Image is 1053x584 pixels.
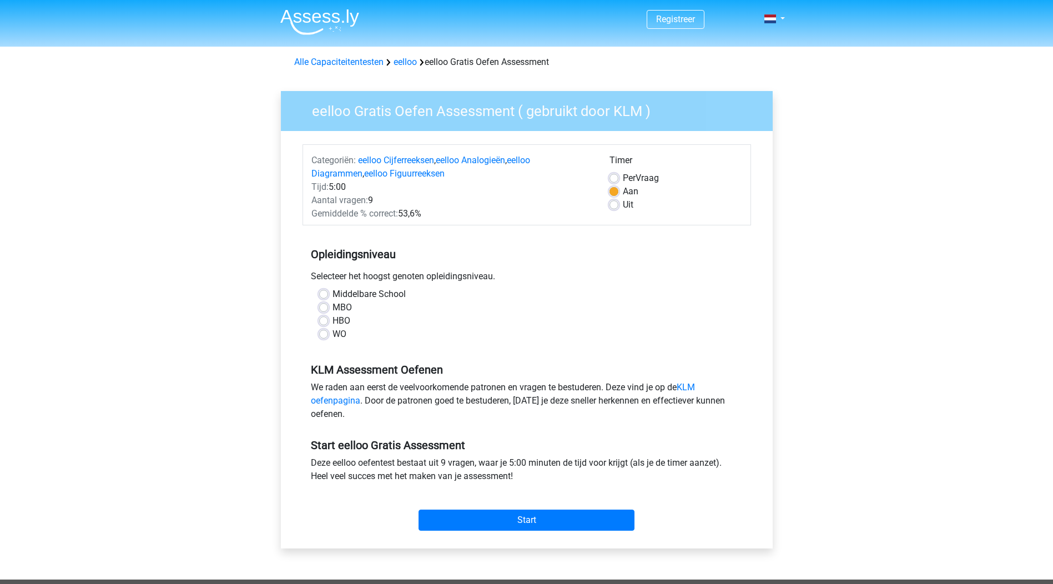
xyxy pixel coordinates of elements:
h5: Start eelloo Gratis Assessment [311,439,743,452]
a: Alle Capaciteitentesten [294,57,384,67]
div: Deze eelloo oefentest bestaat uit 9 vragen, waar je 5:00 minuten de tijd voor krijgt (als je de t... [303,456,751,487]
span: Gemiddelde % correct: [311,208,398,219]
div: , , , [303,154,601,180]
h5: Opleidingsniveau [311,243,743,265]
a: eelloo Cijferreeksen [358,155,434,165]
span: Aantal vragen: [311,195,368,205]
h5: KLM Assessment Oefenen [311,363,743,376]
div: 9 [303,194,601,207]
label: MBO [332,301,352,314]
label: Aan [623,185,638,198]
h3: eelloo Gratis Oefen Assessment ( gebruikt door KLM ) [299,98,764,120]
span: Per [623,173,636,183]
div: Selecteer het hoogst genoten opleidingsniveau. [303,270,751,288]
label: Vraag [623,172,659,185]
div: 53,6% [303,207,601,220]
div: Timer [609,154,742,172]
img: Assessly [280,9,359,35]
label: Middelbare School [332,288,406,301]
div: We raden aan eerst de veelvoorkomende patronen en vragen te bestuderen. Deze vind je op de . Door... [303,381,751,425]
span: Categoriën: [311,155,356,165]
a: eelloo [394,57,417,67]
div: 5:00 [303,180,601,194]
span: Tijd: [311,182,329,192]
label: HBO [332,314,350,328]
label: Uit [623,198,633,212]
div: eelloo Gratis Oefen Assessment [290,56,764,69]
input: Start [419,510,634,531]
a: eelloo Analogieën [436,155,505,165]
a: Registreer [656,14,695,24]
label: WO [332,328,346,341]
a: eelloo Figuurreeksen [364,168,445,179]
